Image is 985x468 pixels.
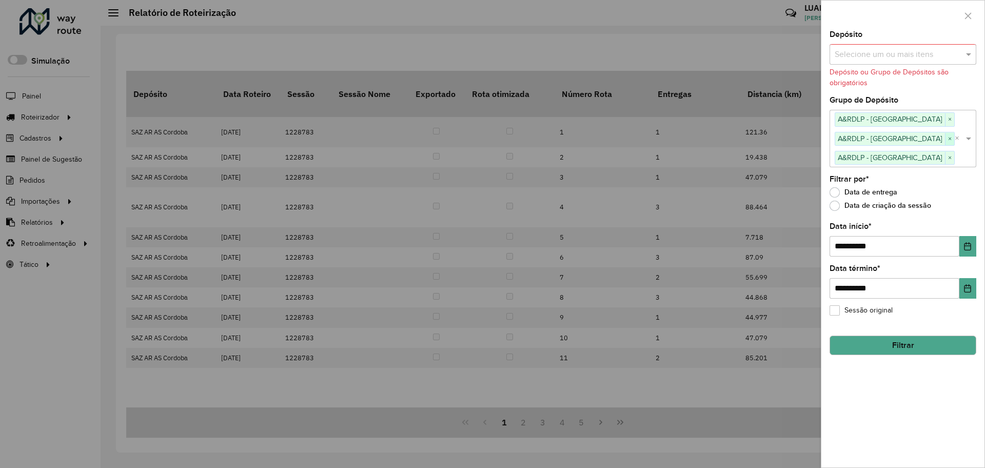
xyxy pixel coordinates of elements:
[830,28,862,41] label: Depósito
[830,173,869,185] label: Filtrar por
[835,113,945,125] span: A&RDLP - [GEOGRAPHIC_DATA]
[830,68,949,87] formly-validation-message: Depósito ou Grupo de Depósitos são obrigatórios
[959,278,976,299] button: Choose Date
[955,132,963,145] span: Clear all
[945,113,954,126] span: ×
[830,336,976,355] button: Filtrar
[945,152,954,164] span: ×
[830,220,872,232] label: Data início
[835,132,945,145] span: A&RDLP - [GEOGRAPHIC_DATA]
[830,187,897,198] label: Data de entrega
[959,236,976,257] button: Choose Date
[830,94,898,106] label: Grupo de Depósito
[830,305,893,316] label: Sessão original
[830,201,931,211] label: Data de criação da sessão
[830,262,880,275] label: Data término
[945,133,954,145] span: ×
[835,151,945,164] span: A&RDLP - [GEOGRAPHIC_DATA]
